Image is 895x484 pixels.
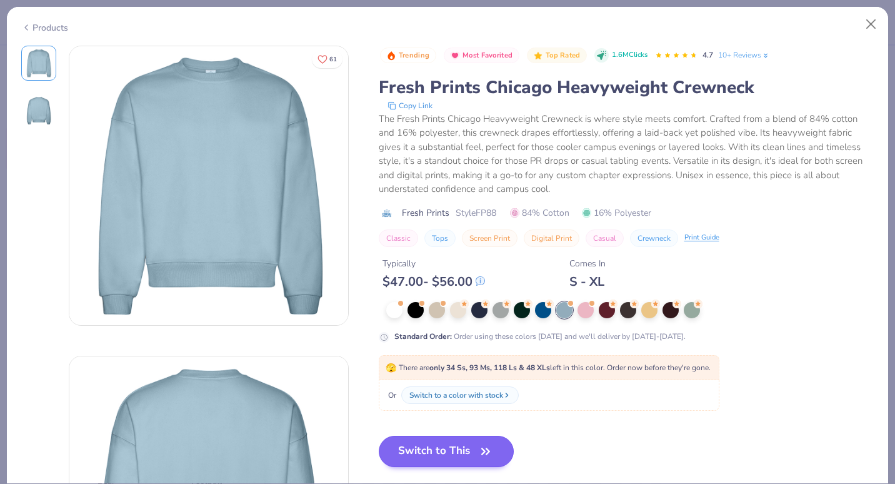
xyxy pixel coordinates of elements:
[462,229,517,247] button: Screen Print
[379,229,418,247] button: Classic
[612,50,647,61] span: 1.6M Clicks
[569,257,606,270] div: Comes In
[444,48,519,64] button: Badge Button
[394,331,686,342] div: Order using these colors [DATE] and we'll deliver by [DATE]-[DATE].
[586,229,624,247] button: Casual
[379,208,396,218] img: brand logo
[859,13,883,36] button: Close
[399,52,429,59] span: Trending
[69,46,348,325] img: Front
[386,362,396,374] span: 🫣
[655,46,697,66] div: 4.7 Stars
[462,52,512,59] span: Most Favorited
[630,229,678,247] button: Crewneck
[569,274,606,290] div: S - XL
[684,233,719,243] div: Print Guide
[382,274,485,290] div: $ 47.00 - $ 56.00
[424,229,456,247] button: Tops
[582,206,651,219] span: 16% Polyester
[21,21,68,34] div: Products
[24,48,54,78] img: Front
[429,363,550,373] strong: only 34 Ss, 93 Ms, 118 Ls & 48 XLs
[379,436,514,467] button: Switch to This
[702,50,713,60] span: 4.7
[718,49,770,61] a: 10+ Reviews
[386,390,396,401] span: Or
[394,331,452,341] strong: Standard Order :
[379,112,874,196] div: The Fresh Prints Chicago Heavyweight Crewneck is where style meets comfort. Crafted from a blend ...
[524,229,579,247] button: Digital Print
[24,96,54,126] img: Back
[382,257,485,270] div: Typically
[386,363,711,373] span: There are left in this color. Order now before they're gone.
[546,52,581,59] span: Top Rated
[329,56,337,63] span: 61
[380,48,436,64] button: Badge Button
[409,390,503,401] div: Switch to a color with stock
[533,51,543,61] img: Top Rated sort
[510,206,569,219] span: 84% Cotton
[450,51,460,61] img: Most Favorited sort
[456,206,496,219] span: Style FP88
[379,76,874,99] div: Fresh Prints Chicago Heavyweight Crewneck
[312,50,342,68] button: Like
[527,48,587,64] button: Badge Button
[384,99,436,112] button: copy to clipboard
[386,51,396,61] img: Trending sort
[402,206,449,219] span: Fresh Prints
[401,386,519,404] button: Switch to a color with stock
